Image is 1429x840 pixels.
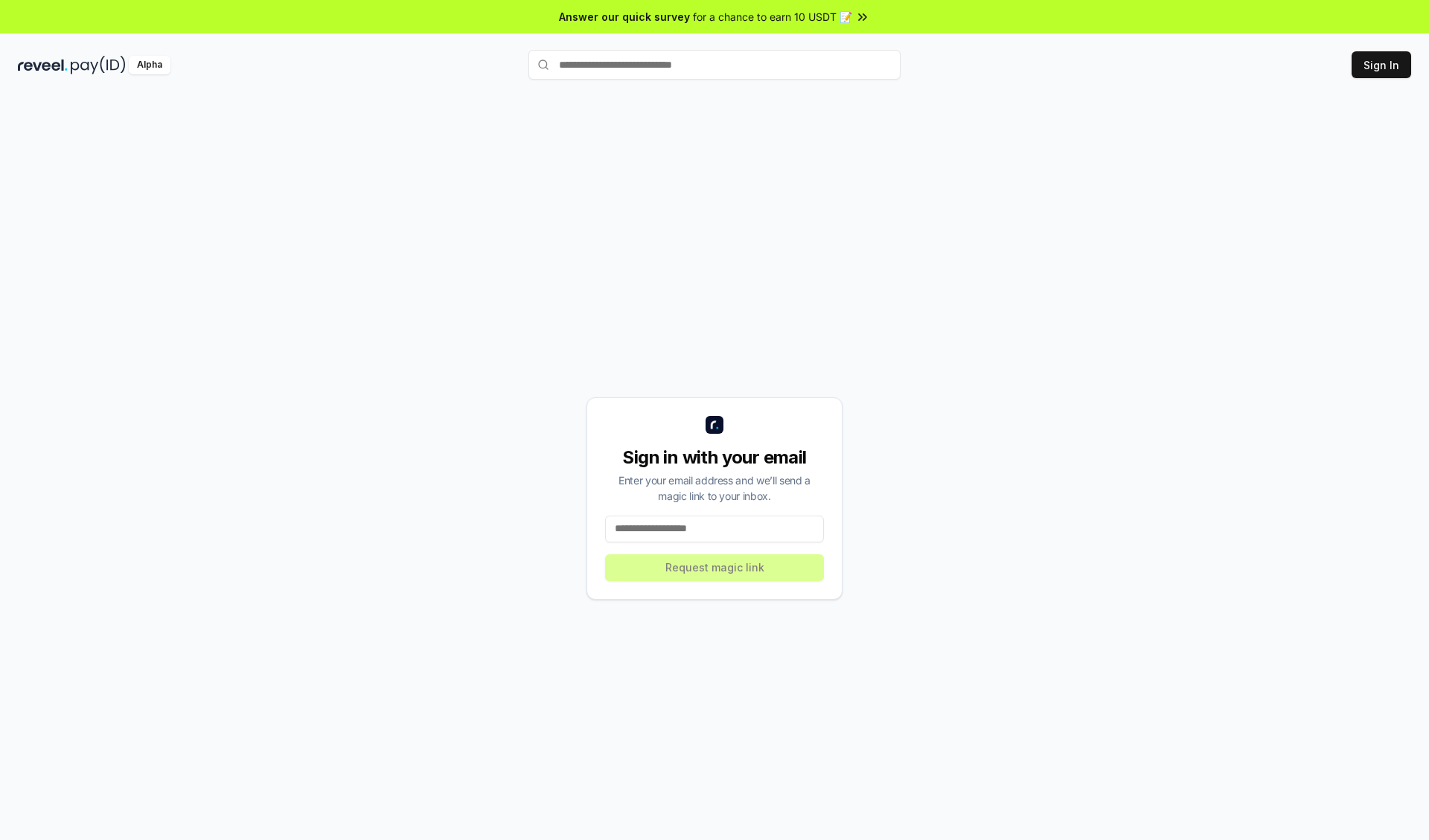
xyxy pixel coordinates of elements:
div: Sign in with your email [605,446,824,469]
button: Sign In [1352,51,1411,78]
div: Enter your email address and we’ll send a magic link to your inbox. [605,472,824,504]
img: reveel_dark [18,56,68,74]
span: for a chance to earn 10 USDT 📝 [693,9,852,25]
img: logo_small [706,416,723,434]
span: Answer our quick survey [559,9,690,25]
img: pay_id [71,56,126,74]
div: Alpha [129,56,170,74]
